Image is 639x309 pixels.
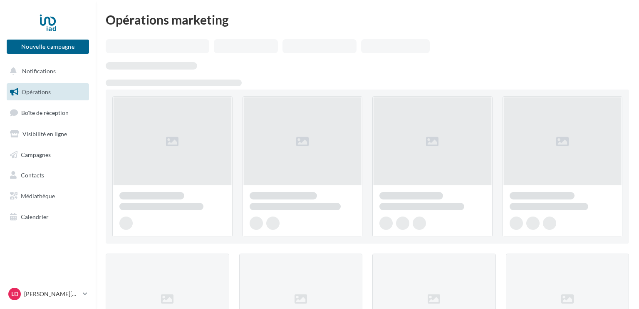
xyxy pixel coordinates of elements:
a: Calendrier [5,208,91,226]
button: Nouvelle campagne [7,40,89,54]
span: Médiathèque [21,192,55,199]
a: LD [PERSON_NAME][DEMOGRAPHIC_DATA] [7,286,89,302]
a: Boîte de réception [5,104,91,122]
div: Opérations marketing [106,13,629,26]
a: Contacts [5,167,91,184]
span: Contacts [21,172,44,179]
span: Calendrier [21,213,49,220]
button: Notifications [5,62,87,80]
span: Visibilité en ligne [22,130,67,137]
span: Boîte de réception [21,109,69,116]
p: [PERSON_NAME][DEMOGRAPHIC_DATA] [24,290,79,298]
span: Opérations [22,88,51,95]
a: Médiathèque [5,187,91,205]
a: Visibilité en ligne [5,125,91,143]
span: LD [11,290,18,298]
span: Campagnes [21,151,51,158]
a: Opérations [5,83,91,101]
a: Campagnes [5,146,91,164]
span: Notifications [22,67,56,75]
